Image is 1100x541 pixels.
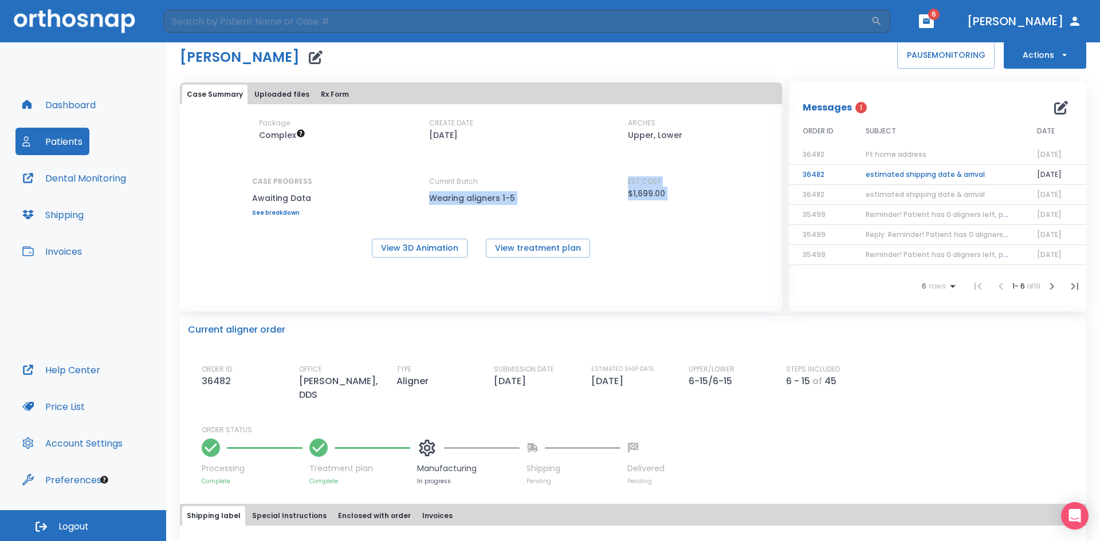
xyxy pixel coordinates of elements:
[786,364,840,374] p: STEPS INCLUDED
[628,187,665,200] p: $1,699.00
[15,238,89,265] button: Invoices
[252,210,312,216] a: See breakdown
[309,477,410,485] p: Complete
[1027,281,1040,291] span: of 19
[922,282,926,290] span: 6
[333,506,415,526] button: Enclosed with order
[247,506,331,526] button: Special Instructions
[1037,230,1062,239] span: [DATE]
[803,250,826,259] span: 35499
[928,9,940,20] span: 6
[429,176,532,187] p: Current Batch
[259,129,305,141] span: Up to 50 Steps (100 aligners)
[202,374,235,388] p: 36482
[628,118,655,128] p: ARCHES
[855,102,867,113] span: 1
[1037,149,1062,159] span: [DATE]
[591,364,654,374] p: ESTIMATED SHIP DATE
[259,118,290,128] p: Package
[15,466,108,493] button: Preferences
[15,356,107,384] button: Help Center
[866,189,985,199] span: estimated shipping date & arrival
[202,463,302,475] p: Processing
[15,429,129,457] button: Account Settings
[689,364,734,374] p: UPPER/LOWER
[1061,502,1089,530] div: Open Intercom Messenger
[803,230,826,239] span: 35499
[202,425,1078,435] p: ORDER STATUS
[299,374,396,402] p: [PERSON_NAME], DDS
[866,149,926,159] span: Pt home address
[866,250,1077,259] span: Reminder! Patient has 0 aligners left, please order next set!
[803,149,824,159] span: 36482
[164,10,871,33] input: Search by Patient Name or Case #
[429,191,532,205] p: Wearing aligners 1-5
[866,230,1099,239] span: Reply: Reminder! Patient has 0 aligners left, please order next set!
[803,210,826,219] span: 35499
[188,323,285,337] p: Current aligner order
[494,364,554,374] p: SUBMISSION DATE
[182,85,247,104] button: Case Summary
[252,191,312,205] p: Awaiting Data
[15,164,133,192] button: Dental Monitoring
[1012,281,1027,291] span: 1 - 6
[803,101,852,114] p: Messages
[866,126,896,136] span: SUBJECT
[429,128,458,142] p: [DATE]
[372,239,467,258] button: View 3D Animation
[852,165,1023,185] td: estimated shipping date & arrival
[824,374,836,388] p: 45
[180,50,300,64] h1: [PERSON_NAME]
[15,91,103,119] button: Dashboard
[299,364,322,374] p: OFFICE
[252,176,312,187] p: CASE PROGRESS
[1037,126,1055,136] span: DATE
[962,11,1086,31] button: [PERSON_NAME]
[316,85,353,104] button: Rx Form
[486,239,590,258] button: View treatment plan
[15,201,91,228] button: Shipping
[627,477,665,485] p: Pending
[786,374,810,388] p: 6 - 15
[182,506,245,526] button: Shipping label
[527,477,620,485] p: Pending
[429,118,473,128] p: CREATE DATE
[15,128,89,155] button: Patients
[897,41,995,69] button: PAUSEMONITORING
[689,374,737,388] p: 6-15/6-15
[202,477,302,485] p: Complete
[527,463,620,475] p: Shipping
[182,85,780,104] div: tabs
[1004,41,1086,69] button: Actions
[1037,189,1062,199] span: [DATE]
[417,463,520,475] p: Manufacturing
[250,85,314,104] button: Uploaded files
[1037,250,1062,259] span: [DATE]
[396,364,411,374] p: TYPE
[627,463,665,475] p: Delivered
[494,374,531,388] p: [DATE]
[866,210,1077,219] span: Reminder! Patient has 0 aligners left, please order next set!
[1037,210,1062,219] span: [DATE]
[417,477,520,485] p: In progress
[812,374,822,388] p: of
[15,393,92,420] button: Price List
[182,506,1084,526] div: tabs
[418,506,457,526] button: Invoices
[1023,165,1086,185] td: [DATE]
[628,128,682,142] p: Upper, Lower
[396,374,433,388] p: Aligner
[99,475,109,485] div: Tooltip anchor
[58,520,89,533] span: Logout
[202,364,232,374] p: ORDER ID
[591,374,628,388] p: [DATE]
